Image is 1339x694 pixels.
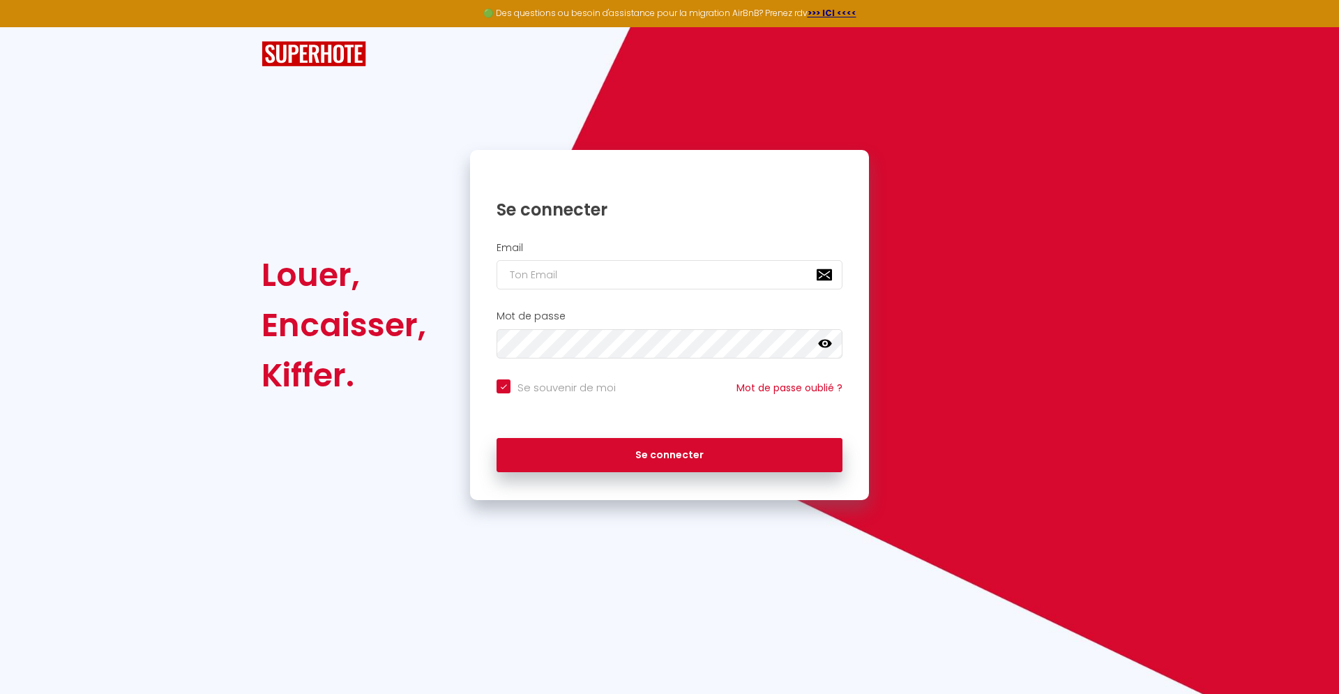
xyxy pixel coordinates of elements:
h2: Mot de passe [497,310,842,322]
button: Se connecter [497,438,842,473]
input: Ton Email [497,260,842,289]
img: SuperHote logo [262,41,366,67]
h1: Se connecter [497,199,842,220]
a: Mot de passe oublié ? [736,381,842,395]
h2: Email [497,242,842,254]
div: Encaisser, [262,300,426,350]
div: Kiffer. [262,350,426,400]
div: Louer, [262,250,426,300]
a: >>> ICI <<<< [808,7,856,19]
